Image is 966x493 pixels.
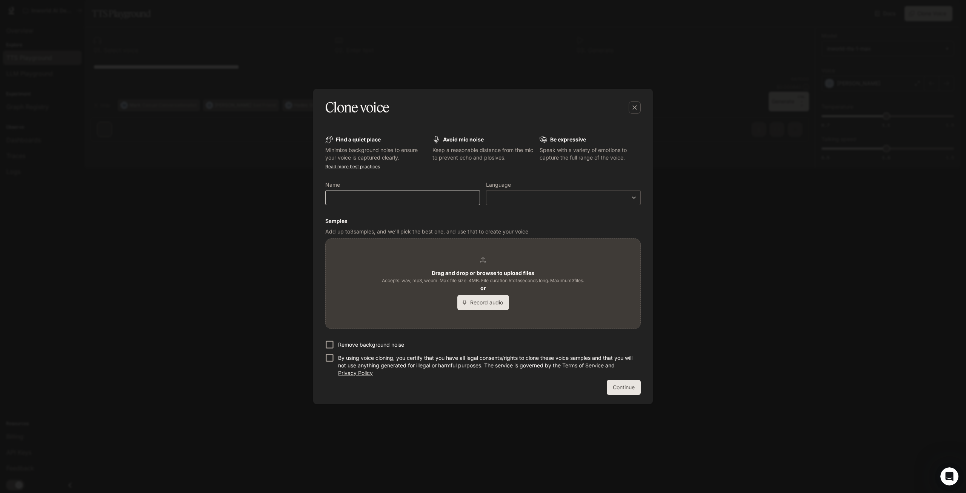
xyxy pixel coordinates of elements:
b: Find a quiet place [336,136,381,143]
p: Remove background noise [338,341,404,349]
iframe: Intercom live chat [940,467,958,485]
a: Terms of Service [562,362,604,369]
b: Be expressive [550,136,586,143]
a: Privacy Policy [338,370,373,376]
p: Minimize background noise to ensure your voice is captured clearly. [325,146,426,161]
p: Name [325,182,340,187]
button: Record audio [457,295,509,310]
a: Read more best practices [325,164,380,169]
div: ​ [486,194,640,201]
p: Language [486,182,511,187]
span: Accepts: wav, mp3, webm. Max file size: 4MB. File duration 5 to 15 seconds long. Maximum 3 files. [382,277,584,284]
b: Drag and drop or browse to upload files [432,270,534,276]
p: Keep a reasonable distance from the mic to prevent echo and plosives. [432,146,534,161]
b: or [480,285,486,291]
b: Avoid mic noise [443,136,484,143]
p: Speak with a variety of emotions to capture the full range of the voice. [540,146,641,161]
h6: Samples [325,217,641,225]
p: Add up to 3 samples, and we'll pick the best one, and use that to create your voice [325,228,641,235]
p: By using voice cloning, you certify that you have all legal consents/rights to clone these voice ... [338,354,635,377]
button: Continue [607,380,641,395]
h5: Clone voice [325,98,389,117]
